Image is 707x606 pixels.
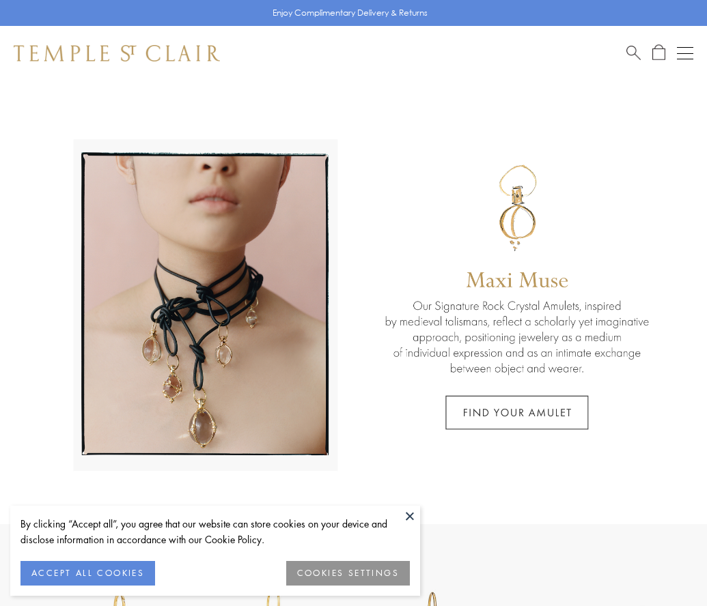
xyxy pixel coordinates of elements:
a: Open Shopping Bag [652,44,665,61]
button: Open navigation [677,45,693,61]
img: Temple St. Clair [14,45,220,61]
button: COOKIES SETTINGS [286,561,410,586]
button: ACCEPT ALL COOKIES [20,561,155,586]
p: Enjoy Complimentary Delivery & Returns [273,6,428,20]
div: By clicking “Accept all”, you agree that our website can store cookies on your device and disclos... [20,516,410,547]
a: Search [626,44,641,61]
